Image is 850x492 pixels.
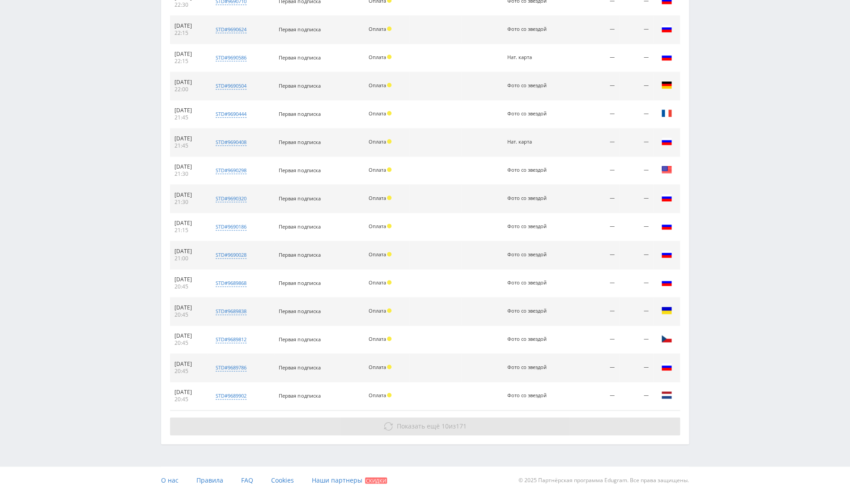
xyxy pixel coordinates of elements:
[279,392,320,399] span: Первая подписка
[661,305,672,316] img: ukr.png
[507,195,548,201] div: Фото со звездой
[571,269,619,297] td: —
[619,382,653,410] td: —
[507,365,548,370] div: Фото со звездой
[368,307,386,314] span: Оплата
[661,277,672,288] img: rus.png
[661,51,672,62] img: rus.png
[571,128,619,157] td: —
[174,79,203,86] div: [DATE]
[507,308,548,314] div: Фото со звездой
[196,475,223,484] span: Правила
[387,195,391,200] span: Холд
[241,475,253,484] span: FAQ
[174,170,203,178] div: 21:30
[619,185,653,213] td: —
[279,280,320,286] span: Первая подписка
[387,26,391,31] span: Холд
[216,223,246,230] div: std#9690186
[571,72,619,100] td: —
[571,382,619,410] td: —
[368,110,386,117] span: Оплата
[507,55,548,60] div: Нат. карта
[174,361,203,368] div: [DATE]
[174,248,203,255] div: [DATE]
[368,279,386,286] span: Оплата
[312,475,362,484] span: Наши партнеры
[174,255,203,262] div: 21:00
[661,192,672,203] img: rus.png
[619,269,653,297] td: —
[174,191,203,199] div: [DATE]
[571,354,619,382] td: —
[368,392,386,399] span: Оплата
[387,111,391,115] span: Холд
[174,51,203,58] div: [DATE]
[279,110,320,117] span: Первая подписка
[174,142,203,149] div: 21:45
[387,365,391,369] span: Холд
[216,392,246,399] div: std#9689902
[174,368,203,375] div: 20:45
[387,336,391,341] span: Холд
[216,167,246,174] div: std#9690298
[571,213,619,241] td: —
[571,100,619,128] td: —
[174,163,203,170] div: [DATE]
[174,30,203,37] div: 22:15
[174,227,203,234] div: 21:15
[279,308,320,314] span: Первая подписка
[571,16,619,44] td: —
[661,136,672,147] img: rus.png
[507,252,548,258] div: Фото со звездой
[368,251,386,258] span: Оплата
[216,110,246,118] div: std#9690444
[387,393,391,397] span: Холд
[661,249,672,259] img: rus.png
[387,167,391,172] span: Холд
[174,199,203,206] div: 21:30
[619,241,653,269] td: —
[507,393,548,399] div: Фото со звездой
[216,26,246,33] div: std#9690624
[619,213,653,241] td: —
[571,241,619,269] td: —
[456,422,467,430] span: 171
[174,114,203,121] div: 21:45
[571,185,619,213] td: —
[397,422,467,430] span: из
[661,164,672,175] img: usa.png
[216,82,246,89] div: std#9690504
[661,333,672,344] img: cze.png
[174,107,203,114] div: [DATE]
[507,83,548,89] div: Фото со звездой
[368,138,386,145] span: Оплата
[368,195,386,201] span: Оплата
[387,308,391,313] span: Холд
[174,339,203,347] div: 20:45
[387,83,391,87] span: Холд
[279,364,320,371] span: Первая подписка
[387,55,391,59] span: Холд
[174,86,203,93] div: 22:00
[619,326,653,354] td: —
[387,280,391,284] span: Холд
[368,335,386,342] span: Оплата
[174,135,203,142] div: [DATE]
[619,157,653,185] td: —
[216,251,246,259] div: std#9690028
[279,336,320,343] span: Первая подписка
[368,166,386,173] span: Оплата
[174,276,203,283] div: [DATE]
[279,167,320,174] span: Первая подписка
[661,361,672,372] img: rus.png
[619,297,653,326] td: —
[619,100,653,128] td: —
[174,304,203,311] div: [DATE]
[661,390,672,400] img: nld.png
[170,417,680,435] button: Показать ещё 10из171
[174,1,203,8] div: 22:30
[279,26,320,33] span: Первая подписка
[387,139,391,144] span: Холд
[619,128,653,157] td: —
